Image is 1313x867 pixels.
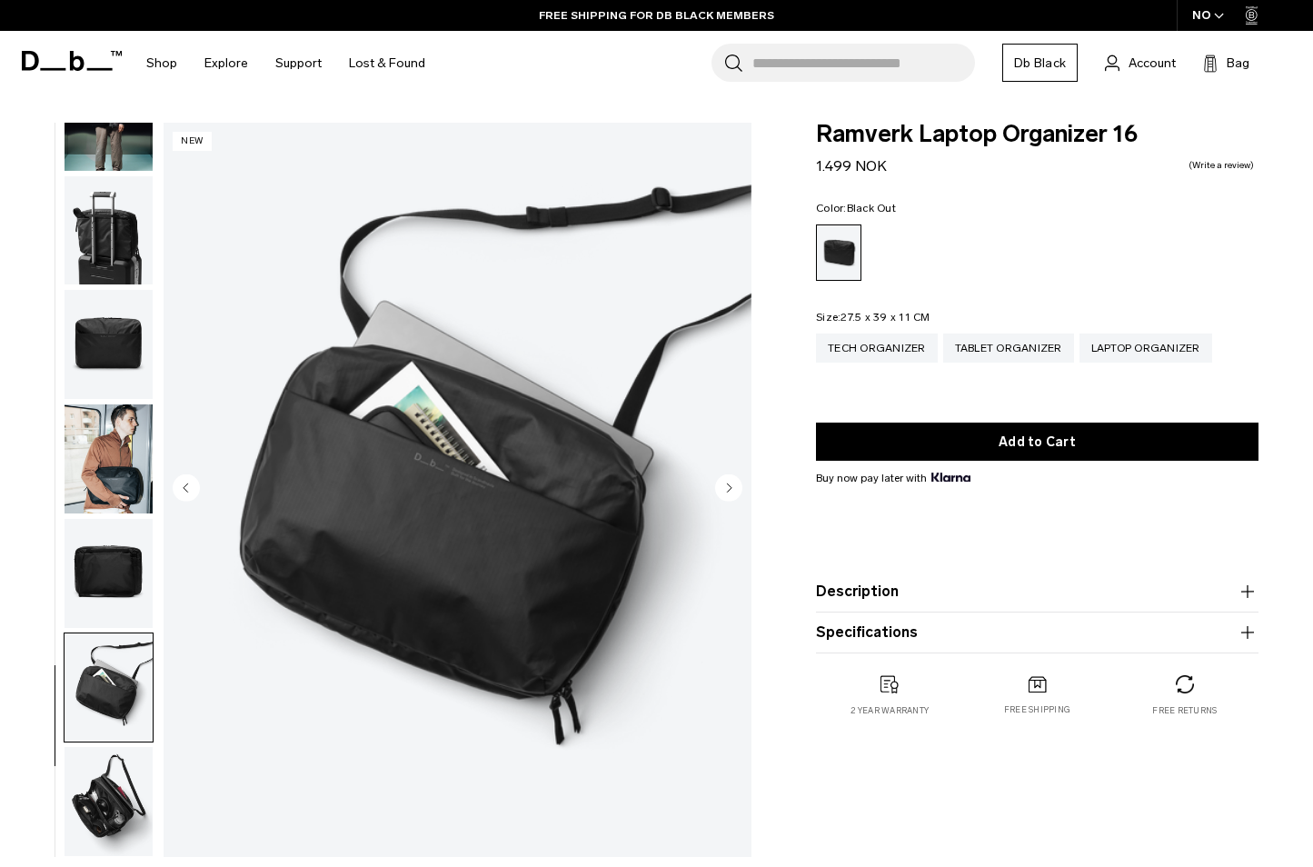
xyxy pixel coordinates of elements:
[64,746,154,857] button: Ramverk Laptop Organizer 16" Black Out
[1105,52,1176,74] a: Account
[841,311,930,324] span: 27.5 x 39 x 11 CM
[816,334,938,363] a: Tech Organizer
[65,290,153,399] img: Ramverk Laptop Organizer 16" Black Out
[64,175,154,286] button: Ramverk Laptop Organizer 16" Black Out
[1227,54,1249,73] span: Bag
[816,312,930,323] legend: Size:
[847,202,896,214] span: Black Out
[173,474,200,505] button: Previous slide
[850,704,929,717] p: 2 year warranty
[1152,704,1217,717] p: Free returns
[133,31,439,95] nav: Main Navigation
[1189,161,1254,170] a: Write a review
[816,470,970,486] span: Buy now pay later with
[816,123,1258,146] span: Ramverk Laptop Organizer 16
[1203,52,1249,74] button: Bag
[164,123,751,857] img: Ramverk Laptop Organizer 16" Black Out
[65,633,153,742] img: Ramverk Laptop Organizer 16" Black Out
[275,31,322,95] a: Support
[816,581,1258,603] button: Description
[816,157,887,174] span: 1.499 NOK
[146,31,177,95] a: Shop
[64,289,154,400] button: Ramverk Laptop Organizer 16" Black Out
[1002,44,1078,82] a: Db Black
[164,123,751,857] li: 7 / 8
[1004,703,1070,716] p: Free shipping
[539,7,774,24] a: FREE SHIPPING FOR DB BLACK MEMBERS
[816,423,1258,461] button: Add to Cart
[715,474,742,505] button: Next slide
[1129,54,1176,73] span: Account
[65,519,153,628] img: Ramverk Laptop Organizer 16" Black Out
[64,633,154,743] button: Ramverk Laptop Organizer 16" Black Out
[816,622,1258,643] button: Specifications
[173,132,212,151] p: New
[1079,334,1212,363] a: Laptop Organizer
[65,176,153,285] img: Ramverk Laptop Organizer 16" Black Out
[65,404,153,513] img: Ramverk Laptop Organizer 16" Black Out
[64,404,154,514] button: Ramverk Laptop Organizer 16" Black Out
[943,334,1074,363] a: Tablet Organizer
[816,224,861,281] a: Black Out
[816,203,896,214] legend: Color:
[64,518,154,629] button: Ramverk Laptop Organizer 16" Black Out
[931,473,970,482] img: {"height" => 20, "alt" => "Klarna"}
[65,747,153,856] img: Ramverk Laptop Organizer 16" Black Out
[204,31,248,95] a: Explore
[349,31,425,95] a: Lost & Found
